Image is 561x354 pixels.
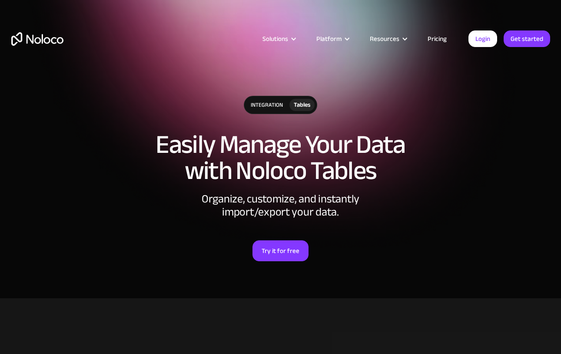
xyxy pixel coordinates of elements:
[417,33,458,44] a: Pricing
[294,100,310,110] div: Tables
[262,245,299,256] div: Try it for free
[359,33,417,44] div: Resources
[305,33,359,44] div: Platform
[244,96,289,114] div: integration
[11,32,63,46] a: home
[370,33,399,44] div: Resources
[252,240,309,261] a: Try it for free
[504,30,550,47] a: Get started
[11,131,550,184] h1: Easily Manage Your Data with Noloco Tables
[150,192,411,219] div: Organize, customize, and instantly import/export your data.
[262,33,288,44] div: Solutions
[252,33,305,44] div: Solutions
[468,30,497,47] a: Login
[316,33,342,44] div: Platform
